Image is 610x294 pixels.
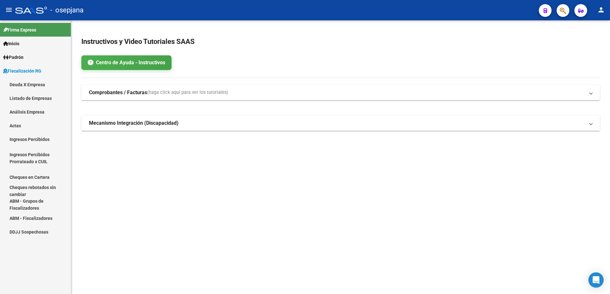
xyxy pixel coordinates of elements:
strong: Comprobantes / Facturas [89,89,147,96]
a: Centro de Ayuda - Instructivos [81,55,172,70]
mat-icon: menu [5,6,13,14]
strong: Mecanismo Integración (Discapacidad) [89,120,179,127]
mat-expansion-panel-header: Mecanismo Integración (Discapacidad) [81,115,600,131]
span: Inicio [3,40,19,47]
span: Fiscalización RG [3,67,41,74]
mat-icon: person [597,6,605,14]
span: (haga click aquí para ver los tutoriales) [147,89,228,96]
div: Open Intercom Messenger [588,272,604,288]
h2: Instructivos y Video Tutoriales SAAS [81,36,600,48]
span: Firma Express [3,26,36,33]
mat-expansion-panel-header: Comprobantes / Facturas(haga click aquí para ver los tutoriales) [81,85,600,100]
span: Padrón [3,54,24,61]
span: - osepjana [50,3,84,17]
